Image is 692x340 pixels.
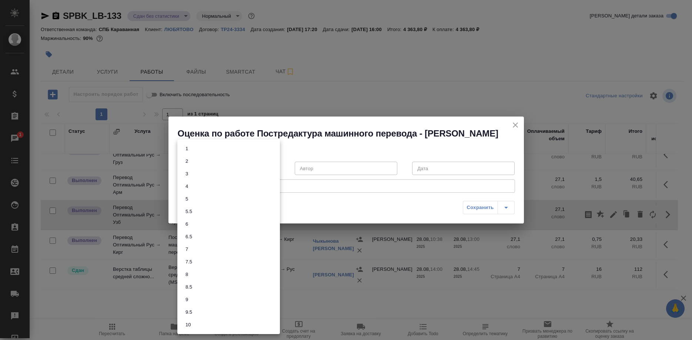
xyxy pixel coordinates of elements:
button: 8 [183,270,190,279]
button: 9 [183,296,190,304]
button: 6 [183,220,190,228]
button: 10 [183,321,193,329]
button: 5.5 [183,208,194,216]
button: 1 [183,145,190,153]
button: 7.5 [183,258,194,266]
button: 6.5 [183,233,194,241]
button: 2 [183,157,190,165]
button: 7 [183,245,190,253]
button: 5 [183,195,190,203]
button: 8.5 [183,283,194,291]
button: 9.5 [183,308,194,316]
button: 3 [183,170,190,178]
button: 4 [183,182,190,191]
